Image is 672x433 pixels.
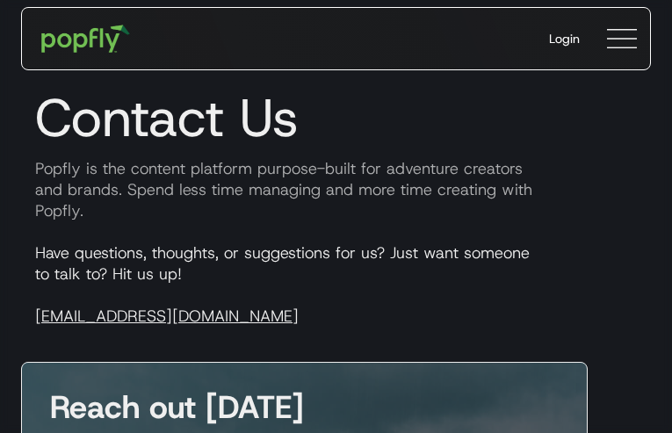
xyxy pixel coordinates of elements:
[21,158,651,221] p: Popfly is the content platform purpose-built for adventure creators and brands. Spend less time m...
[50,386,304,428] strong: Reach out [DATE]
[535,16,594,61] a: Login
[29,12,142,65] a: home
[21,86,651,149] h1: Contact Us
[21,242,651,327] p: Have questions, thoughts, or suggestions for us? Just want someone to talk to? Hit us up!
[35,306,299,327] a: [EMAIL_ADDRESS][DOMAIN_NAME]
[549,30,580,47] div: Login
